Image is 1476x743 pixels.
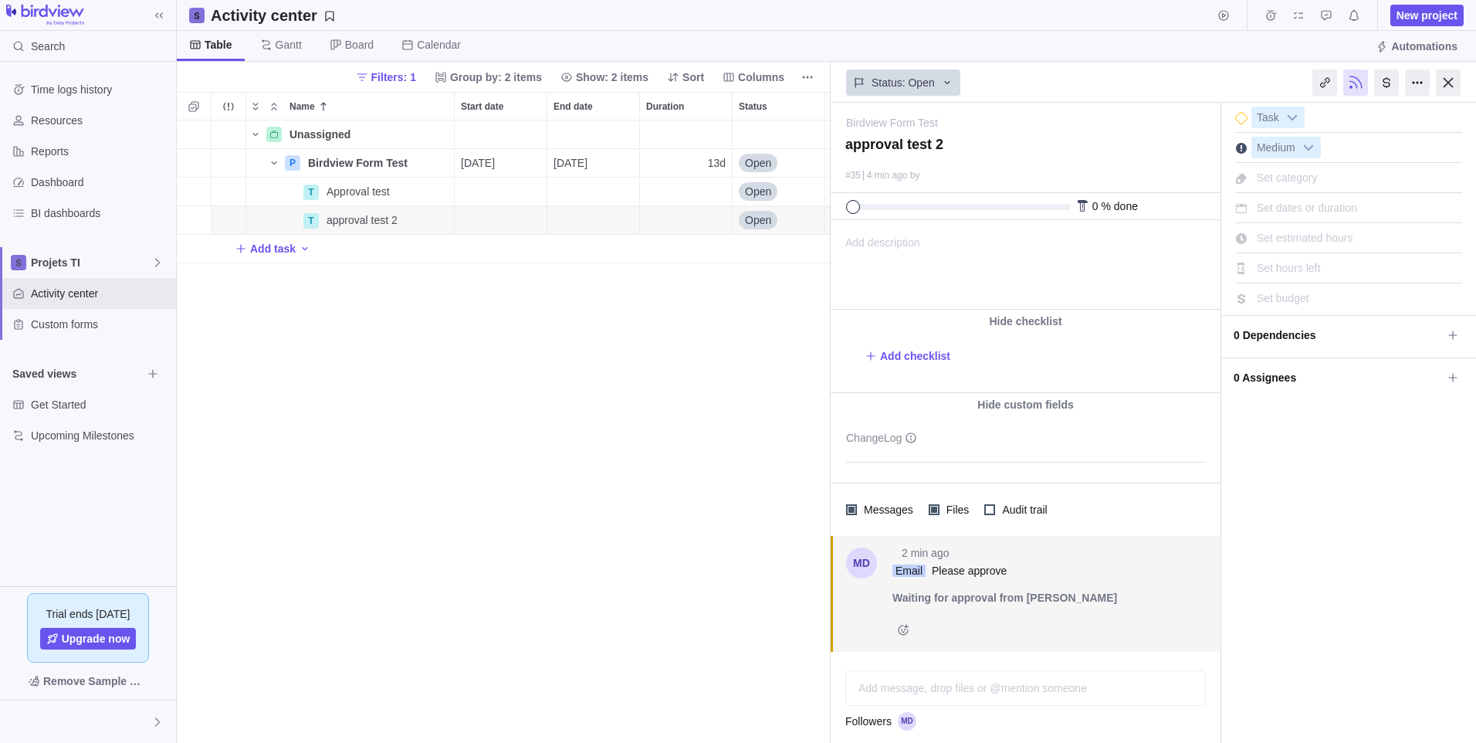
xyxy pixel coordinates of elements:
span: Expand [246,96,265,117]
span: Followers [845,714,892,729]
span: End date [553,99,593,114]
span: Open [745,184,771,199]
span: Custom forms [31,317,170,332]
span: 0 [1092,200,1099,212]
span: Waiting for approval from [PERSON_NAME] [892,592,1117,604]
div: approval test 2 [320,206,454,234]
span: Filters: 1 [371,70,416,85]
div: End date [547,206,640,235]
span: Trial ends [DATE] [46,606,130,622]
a: Upgrade now [40,628,137,650]
a: My assignments [1288,12,1309,24]
span: More actions [797,66,818,88]
h2: Activity center [211,5,317,26]
span: Browse views [142,363,164,385]
div: Billing [1374,70,1399,96]
span: Set estimated hours [1257,232,1353,244]
span: Audit trail [995,499,1050,521]
div: 34 [825,178,917,205]
span: Group by: 2 items [450,70,542,85]
textarea: ChangeLog [846,423,1205,463]
span: Name [289,99,315,114]
span: Columns [738,70,784,85]
span: [DATE] [461,155,495,171]
div: Hide checklist [831,310,1220,333]
svg: info-description [905,432,917,444]
span: Show: 2 items [576,70,648,85]
span: Get Started [31,397,170,412]
span: Upcoming Milestones [31,428,170,443]
div: Start date [455,178,547,206]
span: Table [205,37,232,53]
iframe: Intercom live chat [1424,690,1461,728]
span: Time logs history [31,82,170,97]
span: Activity center [31,286,170,301]
div: Duration [640,149,733,178]
span: Approval test [327,184,390,199]
span: Approval requests [1315,5,1337,26]
div: End date [547,178,640,206]
span: Status: Open [872,75,935,90]
span: Duration [646,99,684,114]
span: Set category [1257,171,1318,184]
span: [DATE] [553,155,587,171]
span: Messages [857,499,916,521]
div: Trouble indication [212,149,246,178]
div: Start date [455,206,547,235]
span: Resources [31,113,170,128]
span: Start timer [1213,5,1234,26]
div: T [303,185,319,200]
span: Columns [716,66,790,88]
div: Trouble indication [212,206,246,235]
div: Medium [1251,137,1321,158]
span: New project [1390,5,1464,26]
div: Approval test [320,178,454,205]
span: Medium [1252,137,1300,159]
div: More actions [1405,70,1430,96]
div: ID [825,178,918,206]
span: Sort [661,66,710,88]
span: Add reaction [892,619,914,640]
span: My assignments [1288,5,1309,26]
span: Gantt [276,37,302,53]
span: Add checklist [880,348,950,364]
div: Task [1251,107,1305,128]
span: Set hours left [1257,262,1321,274]
span: Automations [1369,36,1464,57]
div: End date [547,149,640,178]
div: Trouble indication [212,120,246,149]
span: approval test 2 [327,212,398,228]
div: grid [177,120,831,743]
div: Name [246,178,455,206]
span: This user will be notified only by email [892,565,926,577]
span: Calendar [417,37,461,53]
div: Start date [455,120,547,149]
span: 13d [708,155,726,171]
span: Board [345,37,374,53]
div: Duration [640,93,732,120]
span: Save your current layout and filters as a View [205,5,342,26]
span: Automations [1391,39,1457,54]
div: Name [283,93,454,120]
div: Trouble indication [212,178,246,206]
span: Upgrade now [62,631,130,646]
span: Sort [682,70,704,85]
div: Hide custom fields [831,393,1220,416]
span: Saved views [12,366,142,382]
a: Notifications [1343,12,1365,24]
span: Please approve [892,565,1007,577]
div: Open [733,149,824,177]
span: Add task [250,241,296,256]
span: Collapse [265,96,283,117]
div: Status [733,206,825,235]
span: 0 Dependencies [1234,322,1442,348]
div: Status [733,178,825,206]
img: logo [6,5,84,26]
span: Birdview Form Test [308,155,408,171]
div: T [303,213,319,229]
div: P [285,155,300,171]
div: Open [733,178,824,205]
span: Sep 11, 2025, 12:05 PM [902,547,949,559]
div: Copy link [1312,70,1337,96]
